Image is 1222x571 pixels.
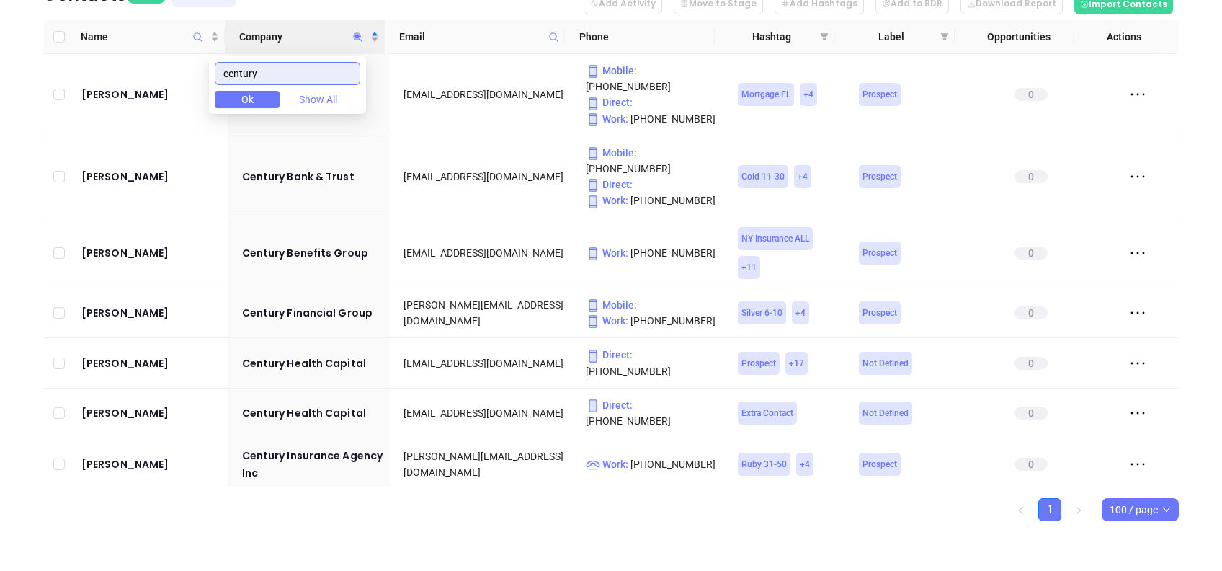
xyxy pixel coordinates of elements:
span: Show All [299,92,337,107]
span: 0 [1014,458,1048,471]
a: Century Benefits Group [242,244,384,262]
a: Century Insurance Agency Inc [242,447,384,482]
li: 1 [1038,498,1061,521]
span: Direct : [586,399,633,411]
span: right [1074,506,1083,515]
a: 1 [1039,499,1061,521]
span: NY Insurance ALL [741,231,809,247]
input: Search [215,62,360,85]
span: Direct : [586,349,633,360]
span: Work : [586,315,628,327]
th: Company [225,20,385,54]
div: [EMAIL_ADDRESS][DOMAIN_NAME] [403,245,566,261]
span: Not Defined [862,405,909,421]
p: [PHONE_NUMBER] [586,313,718,329]
span: + 4 [798,169,808,185]
span: Gold 11-30 [741,169,785,185]
th: Actions [1074,20,1164,54]
a: [PERSON_NAME] [81,244,222,262]
p: [PHONE_NUMBER] [586,145,718,177]
p: [PHONE_NUMBER] [586,192,718,208]
span: 0 [1014,88,1048,101]
p: [PHONE_NUMBER] [586,245,718,261]
span: Silver 6-10 [741,305,782,321]
p: [PHONE_NUMBER] [586,456,718,472]
span: Email [399,29,543,45]
span: left [1017,506,1025,515]
a: [PERSON_NAME] [81,304,222,322]
span: Direct : [586,97,633,108]
button: Show All [285,91,350,108]
div: [EMAIL_ADDRESS][DOMAIN_NAME] [403,87,566,102]
span: + 4 [803,87,813,102]
a: Century Bank & Trust [242,168,384,185]
li: Previous Page [1009,498,1033,521]
a: Century Health Capital [242,355,384,372]
span: + 4 [795,305,806,321]
span: 0 [1014,407,1048,420]
p: [PHONE_NUMBER] [586,397,718,429]
span: + 11 [741,260,757,275]
span: Mobile : [586,147,637,159]
a: [PERSON_NAME] [81,404,222,422]
span: 0 [1014,170,1048,183]
span: Name [81,29,208,45]
span: filter [817,26,831,48]
span: Prospect [862,456,897,472]
a: Century Financial Group [242,304,384,322]
th: Phone [565,20,715,54]
p: [PHONE_NUMBER] [586,111,718,127]
a: Century Health Capital [242,404,384,422]
span: Prospect [862,169,897,185]
div: [PERSON_NAME][EMAIL_ADDRESS][DOMAIN_NAME] [403,448,566,480]
span: Prospect [862,87,897,102]
span: 0 [1014,247,1048,260]
span: Mortgage FL [741,87,790,102]
span: 0 [1014,306,1048,319]
a: [PERSON_NAME] [81,86,222,103]
span: Direct : [586,179,633,190]
span: Work : [586,195,628,206]
div: [EMAIL_ADDRESS][DOMAIN_NAME] [403,169,566,185]
span: Prospect [862,245,897,261]
span: Prospect [741,355,776,371]
span: Extra Contact [741,405,793,421]
div: [EMAIL_ADDRESS][DOMAIN_NAME] [403,405,566,421]
span: Ok [241,92,254,107]
span: Mobile : [586,299,637,311]
span: Hashtag [729,29,814,45]
span: filter [940,32,949,41]
span: + 4 [800,456,810,472]
p: [PHONE_NUMBER] [586,347,718,379]
span: Mobile : [586,65,637,76]
a: [PERSON_NAME] [81,168,222,185]
th: Opportunities [955,20,1074,54]
div: [EMAIL_ADDRESS][DOMAIN_NAME] [403,355,566,371]
span: Company [239,29,367,45]
button: Ok [215,91,280,108]
span: filter [937,26,952,48]
span: 100 / page [1110,499,1171,521]
p: [PHONE_NUMBER] [586,63,718,94]
a: [PERSON_NAME] [81,456,222,473]
span: 0 [1014,357,1048,370]
button: right [1067,498,1090,521]
span: Not Defined [862,355,909,371]
span: Label [849,29,934,45]
span: + 17 [789,355,804,371]
span: Work : [586,459,628,470]
div: Page Size [1102,498,1179,521]
a: [PERSON_NAME] [81,355,222,372]
span: Ruby 31-50 [741,456,787,472]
